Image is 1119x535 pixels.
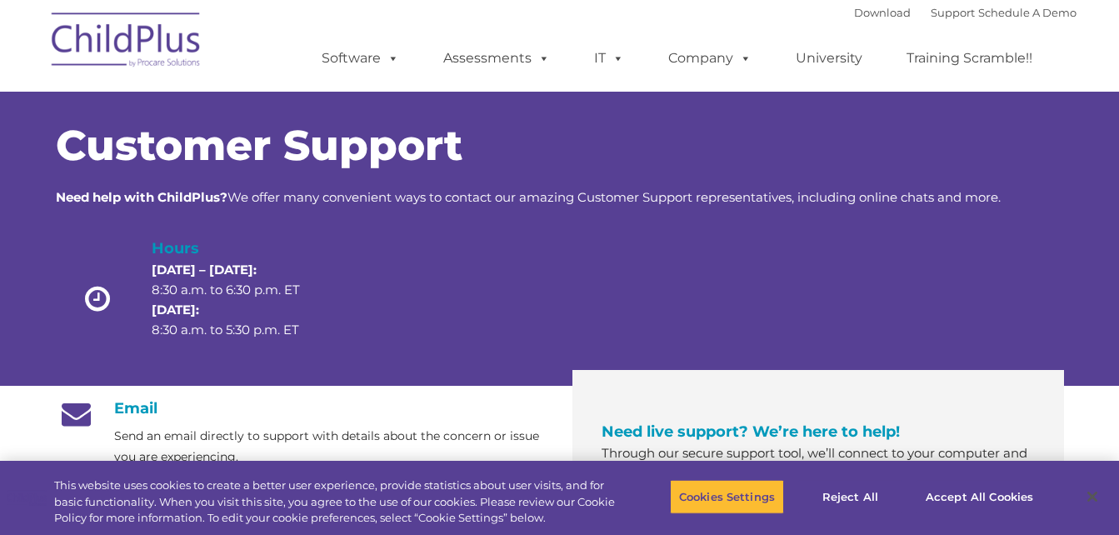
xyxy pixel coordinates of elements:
a: Assessments [427,42,567,75]
strong: [DATE] – [DATE]: [152,262,257,277]
strong: [DATE]: [152,302,199,317]
a: Software [305,42,416,75]
button: Reject All [798,479,902,514]
p: Send an email directly to support with details about the concern or issue you are experiencing. [114,426,547,467]
a: University [779,42,879,75]
a: Download [854,6,911,19]
span: Need live support? We’re here to help! [602,422,900,441]
button: Close [1074,478,1111,515]
span: We offer many convenient ways to contact our amazing Customer Support representatives, including ... [56,189,1001,205]
a: Company [652,42,768,75]
p: 8:30 a.m. to 6:30 p.m. ET 8:30 a.m. to 5:30 p.m. ET [152,260,328,340]
div: This website uses cookies to create a better user experience, provide statistics about user visit... [54,477,616,527]
span: Customer Support [56,120,462,171]
a: Schedule A Demo [978,6,1077,19]
img: ChildPlus by Procare Solutions [43,1,210,84]
a: Training Scramble!! [890,42,1049,75]
font: | [854,6,1077,19]
strong: Need help with ChildPlus? [56,189,227,205]
button: Cookies Settings [670,479,784,514]
h4: Email [56,399,547,417]
a: Support [931,6,975,19]
h4: Hours [152,237,328,260]
button: Accept All Cookies [917,479,1042,514]
a: IT [577,42,641,75]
